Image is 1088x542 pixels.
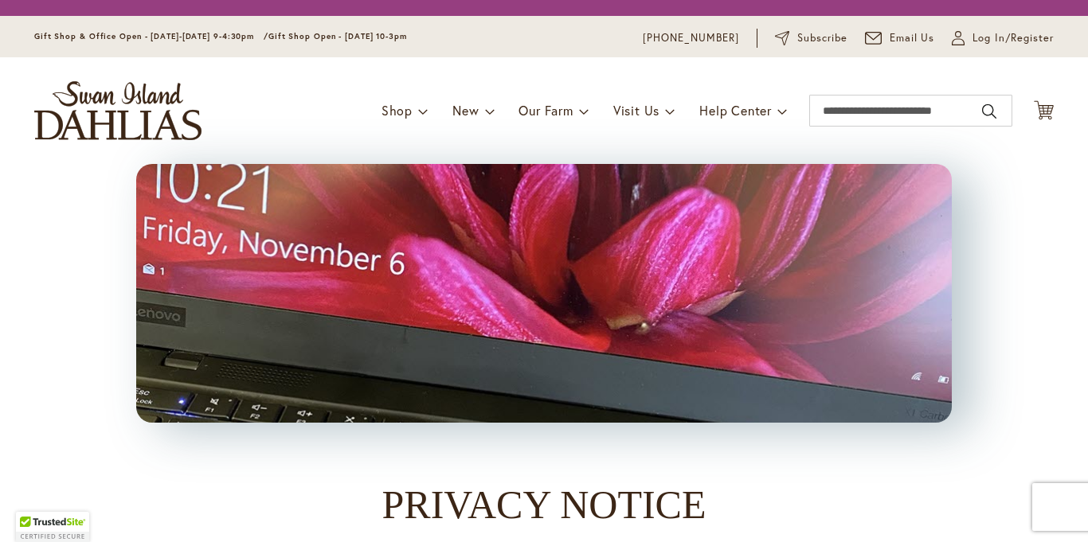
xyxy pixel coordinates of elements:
button: Search [982,99,996,124]
a: Email Us [865,30,935,46]
span: Log In/Register [973,30,1054,46]
span: Gift Shop Open - [DATE] 10-3pm [268,31,407,41]
a: store logo [34,81,202,140]
span: New [452,102,479,119]
a: Log In/Register [952,30,1054,46]
span: Our Farm [519,102,573,119]
span: Shop [382,102,413,119]
span: Subscribe [797,30,847,46]
a: [PHONE_NUMBER] [643,30,739,46]
span: Email Us [890,30,935,46]
span: Help Center [699,102,772,119]
span: Visit Us [613,102,659,119]
h1: PRIVACY NOTICE [136,482,952,528]
img: Photo of a computer with unread email [136,164,952,423]
span: Gift Shop & Office Open - [DATE]-[DATE] 9-4:30pm / [34,31,268,41]
a: Subscribe [775,30,847,46]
